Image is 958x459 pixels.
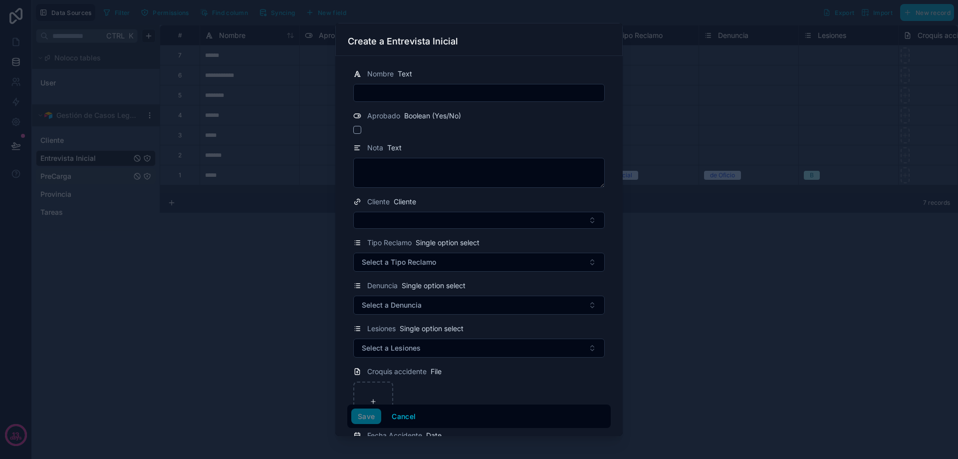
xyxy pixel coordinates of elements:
[402,281,466,291] span: Single option select
[367,69,394,79] span: Nombre
[367,281,398,291] span: Denuncia
[367,197,390,207] span: Cliente
[367,238,412,248] span: Tipo Reclamo
[367,431,422,441] span: Fecha Accidente
[362,343,421,353] span: Select a Lesiones
[353,253,605,272] button: Select Button
[367,111,400,121] span: Aprobado
[367,367,427,377] span: Croquis accidente
[416,238,479,248] span: Single option select
[353,212,605,229] button: Select Button
[385,409,422,425] button: Cancel
[387,143,402,153] span: Text
[431,367,442,377] span: File
[367,143,383,153] span: Nota
[362,300,422,310] span: Select a Denuncia
[426,431,442,441] span: Date
[348,35,458,47] h3: Create a Entrevista Inicial
[362,257,436,267] span: Select a Tipo Reclamo
[367,324,396,334] span: Lesiones
[400,324,464,334] span: Single option select
[353,296,605,315] button: Select Button
[404,111,461,121] span: Boolean (Yes/No)
[353,339,605,358] button: Select Button
[398,69,412,79] span: Text
[394,197,416,207] span: Cliente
